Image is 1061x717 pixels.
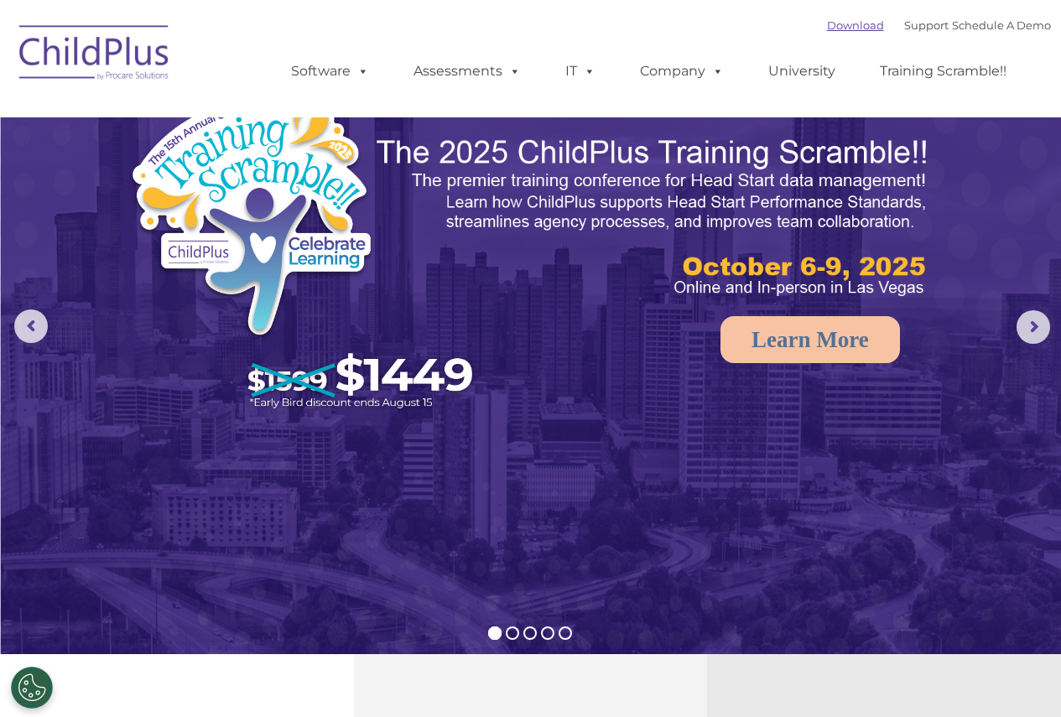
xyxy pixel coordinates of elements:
font: | [827,18,1051,32]
a: Support [904,18,949,32]
a: IT [549,55,612,88]
a: Learn More [720,316,900,363]
a: Company [623,55,741,88]
img: ChildPlus by Procare Solutions [11,13,179,97]
a: Training Scramble!! [863,55,1023,88]
button: Cookies Settings [11,667,53,709]
span: Last name [233,111,284,123]
a: Software [274,55,386,88]
a: University [752,55,852,88]
a: Schedule A Demo [952,18,1051,32]
a: Download [827,18,884,32]
iframe: Chat Widget [977,636,1061,717]
a: Assessments [397,55,538,88]
span: Phone number [233,179,304,192]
